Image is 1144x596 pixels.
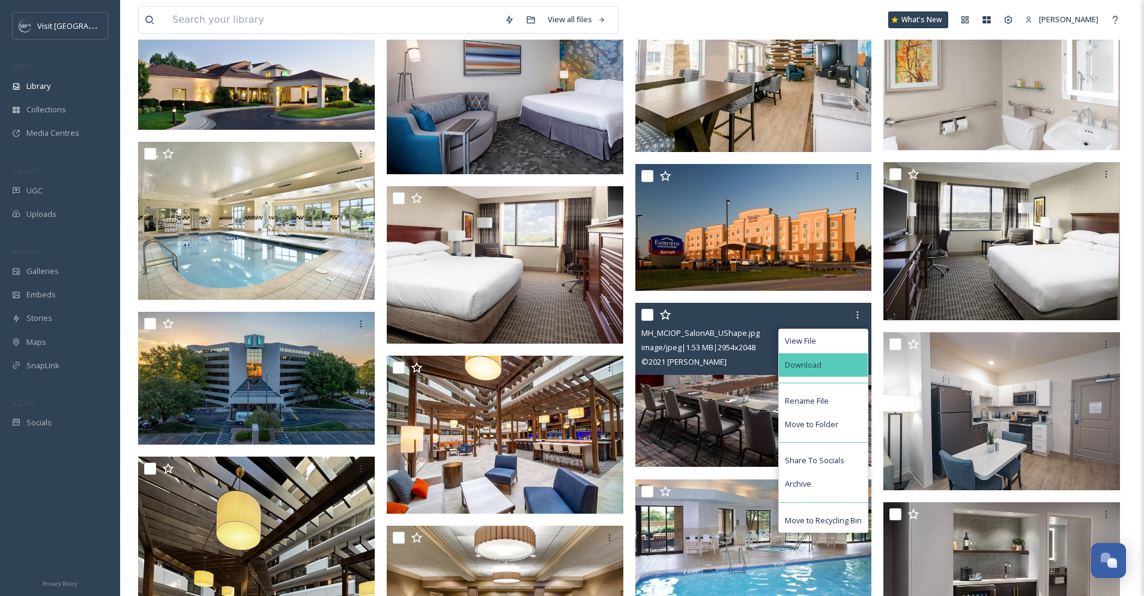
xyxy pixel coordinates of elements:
img: c3es6xdrejuflcaqpovn.png [19,20,31,32]
a: [PERSON_NAME] [1019,8,1104,31]
span: Embeds [26,289,56,300]
span: Library [26,81,50,92]
span: image/jpeg | 1.53 MB | 2954 x 2048 [641,342,755,353]
span: Rename File [785,395,829,407]
span: COLLECT [12,166,38,175]
span: Media Centres [26,127,79,139]
img: fairfield exterior.jpg [635,164,872,291]
span: Share To Socials [785,455,844,466]
span: SnapLink [26,360,59,371]
span: Galleries [26,266,59,277]
span: View File [785,335,816,347]
img: cyMCICVgr.500088_new.jpg [387,16,623,174]
span: Archive [785,478,811,490]
span: WIDGETS [12,247,40,256]
span: Maps [26,336,46,348]
a: Privacy Policy [43,576,77,590]
span: Privacy Policy [43,580,77,588]
span: SOCIALS [12,398,36,407]
span: UGC [26,185,43,196]
img: Lounge- Bar- Restaurant - embassy suites.jpg [387,356,623,514]
img: courtyard by marriott overland park metcalf.jpg [138,3,375,130]
img: Pool5644.jpg [138,142,375,300]
span: Move to Folder [785,419,838,430]
button: Open Chat [1091,543,1126,578]
a: What's New [888,11,948,28]
img: IMG_6973.jpg [883,162,1120,320]
img: King Room Left HI RES.jpg [387,186,623,344]
span: [PERSON_NAME] [1039,14,1098,25]
span: MEDIA [12,62,33,71]
img: waterwalk hotel op Kitchen.jpg [883,332,1120,490]
span: Socials [26,417,52,428]
span: MH_MCIOP_SalonAB_UShape.jpg [641,327,760,338]
span: Visit [GEOGRAPHIC_DATA] [37,20,130,31]
span: Uploads [26,208,56,220]
img: MH_MCIOP_SalonAB_UShape.jpg [635,303,872,467]
img: OUTSIDE - Hotel - embassy suites.JPG [138,312,375,445]
span: Download [785,359,822,371]
span: © 2021 [PERSON_NAME] [641,356,727,367]
span: Collections [26,104,66,115]
span: Stories [26,312,52,324]
input: Search your library [166,7,498,33]
span: Move to Recycling Bin [785,515,862,526]
a: View all files [542,8,612,31]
